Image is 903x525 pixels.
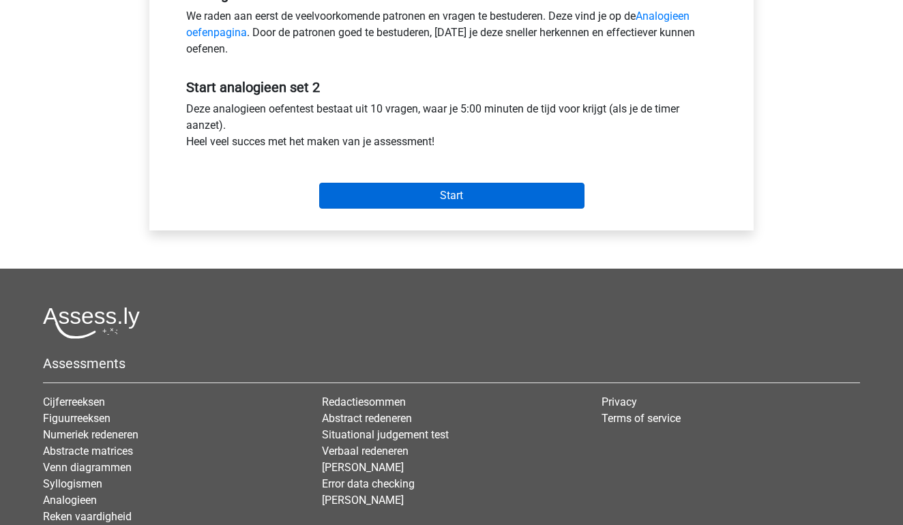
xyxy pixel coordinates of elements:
a: Abstract redeneren [322,412,412,425]
a: Situational judgement test [322,428,449,441]
a: Venn diagrammen [43,461,132,474]
a: Reken vaardigheid [43,510,132,523]
a: [PERSON_NAME] [322,494,404,507]
a: Abstracte matrices [43,445,133,457]
img: Assessly logo [43,307,140,339]
h5: Start analogieen set 2 [186,79,717,95]
a: Terms of service [602,412,681,425]
a: Privacy [602,395,637,408]
input: Start [319,183,584,209]
a: Verbaal redeneren [322,445,409,457]
a: [PERSON_NAME] [322,461,404,474]
a: Error data checking [322,477,415,490]
a: Analogieen [43,494,97,507]
a: Syllogismen [43,477,102,490]
div: We raden aan eerst de veelvoorkomende patronen en vragen te bestuderen. Deze vind je op de . Door... [176,8,727,63]
a: Figuurreeksen [43,412,110,425]
a: Numeriek redeneren [43,428,138,441]
div: Deze analogieen oefentest bestaat uit 10 vragen, waar je 5:00 minuten de tijd voor krijgt (als je... [176,101,727,155]
a: Cijferreeksen [43,395,105,408]
h5: Assessments [43,355,860,372]
a: Redactiesommen [322,395,406,408]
